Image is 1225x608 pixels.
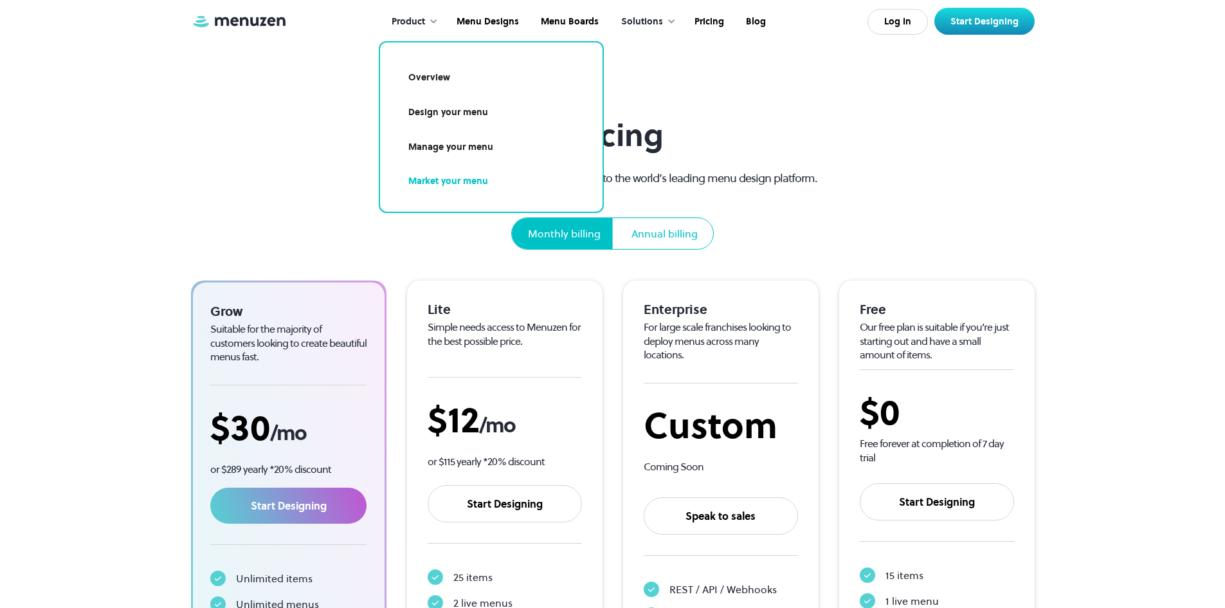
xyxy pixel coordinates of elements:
a: Manage your menu [395,133,587,162]
h1: Pricing [385,117,840,154]
a: Blog [734,2,776,42]
div: Unlimited items [236,571,313,586]
span: /mo [479,411,515,439]
div: Solutions [608,2,682,42]
div: Monthly billing [528,226,601,241]
span: 12 [448,395,479,445]
a: Start Designing [860,483,1014,520]
a: Market your menu [395,167,587,196]
div: For large scale franchises looking to deploy menus across many locations. [644,320,798,362]
span: /mo [270,419,306,447]
a: Menu Boards [529,2,608,42]
div: Lite [428,301,582,318]
a: Log In [867,9,928,35]
a: Start Designing [428,485,582,522]
a: Start Designing [934,8,1035,35]
div: Our free plan is suitable if you’re just starting out and have a small amount of items. [860,320,1014,362]
a: Pricing [682,2,734,42]
div: Grow [210,303,367,320]
div: 15 items [885,567,923,583]
div: Free [860,301,1014,318]
p: or $115 yearly *20% discount [428,454,582,469]
p: or $289 yearly *20% discount [210,462,367,477]
div: Coming Soon [644,460,798,474]
div: $ [428,398,582,441]
div: Suitable for the majority of customers looking to create beautiful menus fast. [210,322,367,364]
div: Custom [644,404,798,447]
a: Menu Designs [444,2,529,42]
div: Enterprise [644,301,798,318]
div: Solutions [621,15,663,29]
div: 25 items [453,569,493,585]
div: Free forever at completion of 7 day trial [860,437,1014,465]
p: Start your free 7 day trial and gain access to the world’s leading menu design platform. [385,169,840,187]
span: 30 [230,403,270,452]
a: Overview [395,63,587,93]
a: Speak to sales [644,497,798,535]
div: $0 [860,391,1014,434]
div: REST / API / Webhooks [669,582,777,597]
a: Start Designing [210,488,367,524]
div: Simple needs access to Menuzen for the best possible price. [428,320,582,348]
nav: Product [379,41,604,213]
div: Annual billing [631,226,698,241]
a: Design your menu [395,98,587,127]
div: $ [210,406,367,449]
div: Product [379,2,444,42]
div: Product [392,15,425,29]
